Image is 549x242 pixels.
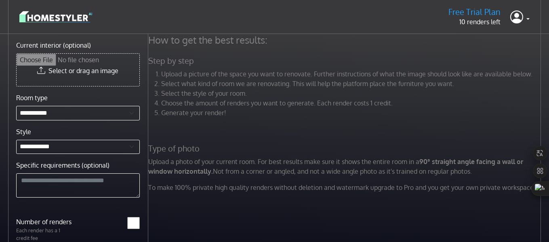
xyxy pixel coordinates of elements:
[16,93,48,103] label: Room type
[11,227,78,242] p: Each render has a 1 credit fee
[16,160,109,170] label: Specific requirements (optional)
[16,40,91,50] label: Current interior (optional)
[161,79,543,88] li: Select what kind of room we are renovating. This will help the platform place the furniture you w...
[143,143,548,154] h5: Type of photo
[143,183,548,192] p: To make 100% private high quality renders without deletion and watermark upgrade to Pro and you g...
[161,108,543,118] li: Generate your render!
[143,34,548,46] h4: How to get the best results:
[161,98,543,108] li: Choose the amount of renders you want to generate. Each render costs 1 credit.
[161,69,543,79] li: Upload a picture of the space you want to renovate. Further instructions of what the image should...
[148,158,523,175] strong: 90° straight angle facing a wall or window horizontally.
[11,217,78,227] label: Number of renders
[19,10,92,24] img: logo-3de290ba35641baa71223ecac5eacb59cb85b4c7fdf211dc9aaecaaee71ea2f8.svg
[161,88,543,98] li: Select the style of your room.
[143,157,548,176] p: Upload a photo of your current room. For best results make sure it shows the entire room in a Not...
[16,127,31,137] label: Style
[448,7,501,17] h5: Free Trial Plan
[448,17,501,27] p: 10 renders left
[143,56,548,66] h5: Step by step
